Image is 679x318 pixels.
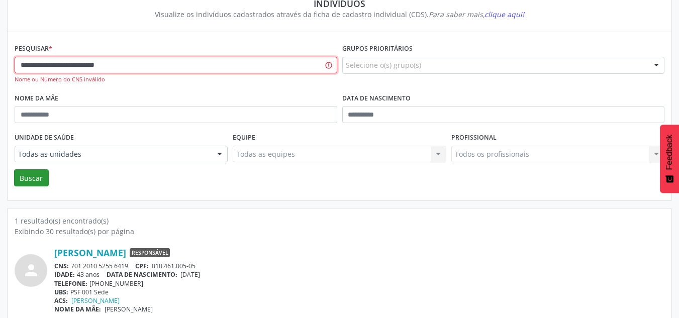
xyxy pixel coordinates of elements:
[484,10,524,19] span: clique aqui!
[429,10,524,19] i: Para saber mais,
[15,75,337,84] div: Nome ou Número do CNS inválido
[15,91,58,107] label: Nome da mãe
[54,262,664,270] div: 701 2010 5255 6419
[54,270,75,279] span: IDADE:
[135,262,149,270] span: CPF:
[15,41,52,57] label: Pesquisar
[54,296,68,305] span: ACS:
[180,270,200,279] span: [DATE]
[152,262,196,270] span: 010.461.005-05
[451,130,497,146] label: Profissional
[15,130,74,146] label: Unidade de saúde
[15,216,664,226] div: 1 resultado(s) encontrado(s)
[342,91,411,107] label: Data de nascimento
[54,247,126,258] a: [PERSON_NAME]
[54,305,101,313] span: NOME DA MÃE:
[130,248,170,257] span: Responsável
[54,270,664,279] div: 43 anos
[15,226,664,237] div: Exibindo 30 resultado(s) por página
[22,261,40,279] i: person
[233,130,255,146] label: Equipe
[342,41,413,57] label: Grupos prioritários
[54,288,68,296] span: UBS:
[54,279,664,288] div: [PHONE_NUMBER]
[107,270,177,279] span: DATA DE NASCIMENTO:
[660,125,679,193] button: Feedback - Mostrar pesquisa
[14,169,49,186] button: Buscar
[18,149,207,159] span: Todas as unidades
[54,288,664,296] div: PSF 001 Sede
[71,296,120,305] a: [PERSON_NAME]
[105,305,153,313] span: [PERSON_NAME]
[22,9,657,20] div: Visualize os indivíduos cadastrados através da ficha de cadastro individual (CDS).
[54,279,87,288] span: TELEFONE:
[346,60,421,70] span: Selecione o(s) grupo(s)
[54,262,69,270] span: CNS:
[665,135,674,170] span: Feedback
